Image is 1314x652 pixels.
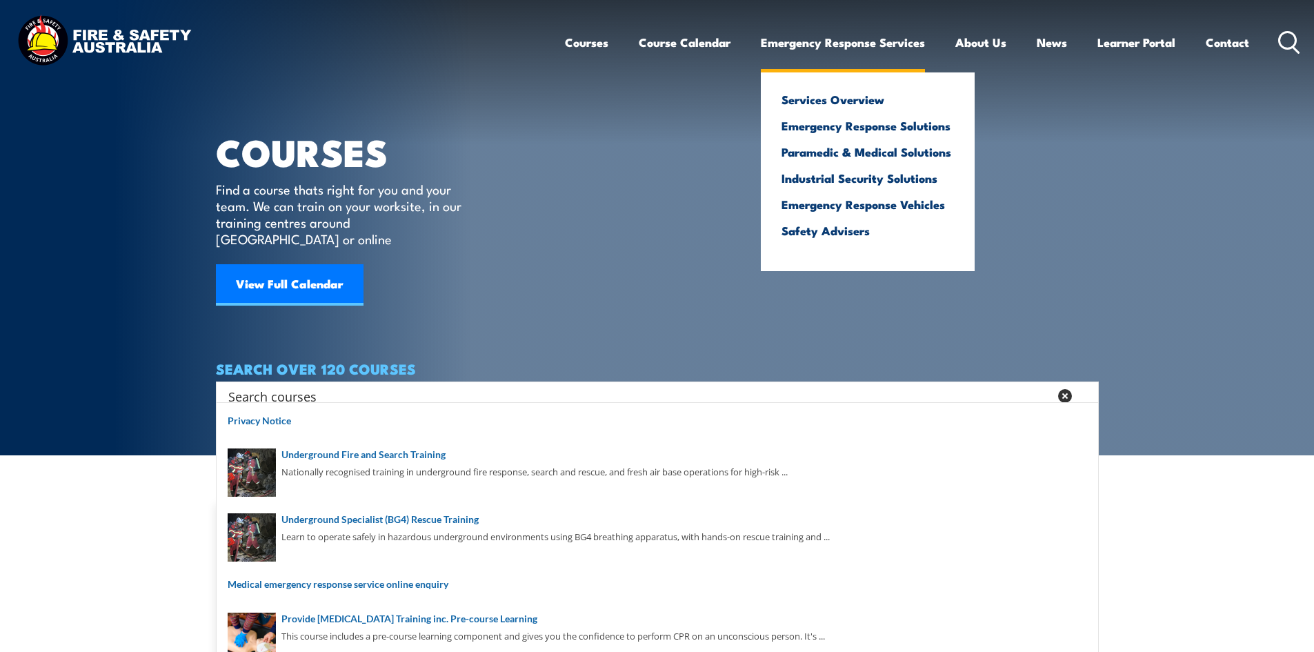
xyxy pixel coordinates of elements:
[228,413,1087,428] a: Privacy Notice
[1037,24,1067,61] a: News
[782,224,954,237] a: Safety Advisers
[955,24,1006,61] a: About Us
[228,447,1087,462] a: Underground Fire and Search Training
[565,24,608,61] a: Courses
[228,611,1087,626] a: Provide [MEDICAL_DATA] Training inc. Pre-course Learning
[216,181,468,247] p: Find a course thats right for you and your team. We can train on your worksite, in our training c...
[782,172,954,184] a: Industrial Security Solutions
[216,361,1099,376] h4: SEARCH OVER 120 COURSES
[1075,386,1094,406] button: Search magnifier button
[1206,24,1249,61] a: Contact
[228,386,1049,406] input: Search input
[216,264,364,306] a: View Full Calendar
[782,119,954,132] a: Emergency Response Solutions
[1097,24,1175,61] a: Learner Portal
[216,135,481,168] h1: COURSES
[231,386,1052,406] form: Search form
[761,24,925,61] a: Emergency Response Services
[228,577,1087,592] a: Medical emergency response service online enquiry
[782,146,954,158] a: Paramedic & Medical Solutions
[782,198,954,210] a: Emergency Response Vehicles
[639,24,730,61] a: Course Calendar
[782,93,954,106] a: Services Overview
[228,512,1087,527] a: Underground Specialist (BG4) Rescue Training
